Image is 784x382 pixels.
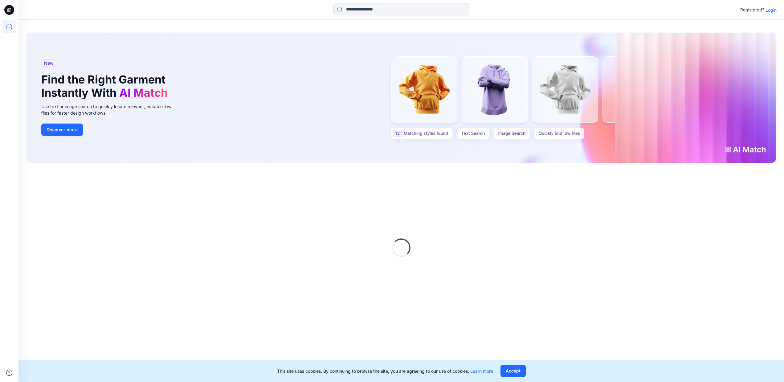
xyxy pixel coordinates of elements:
[41,124,83,136] button: Discover more
[740,6,764,14] p: Registered?
[41,103,180,116] div: Use text or image search to quickly locate relevant, editable .bw files for faster design workflows.
[41,73,171,100] h1: Find the Right Garment Instantly With
[766,7,777,13] p: Login
[119,86,168,100] span: AI Match
[44,59,54,67] span: New
[470,368,493,374] a: Learn more
[500,365,526,377] button: Accept
[277,368,493,374] p: This site uses cookies. By continuing to browse the site, you are agreeing to our use of cookies.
